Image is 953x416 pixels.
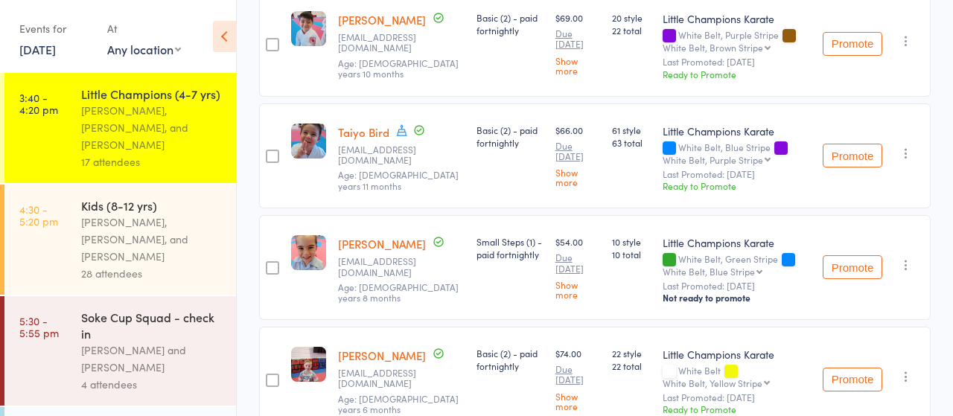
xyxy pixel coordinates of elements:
[612,359,651,372] span: 22 total
[555,391,601,411] a: Show more
[338,368,465,389] small: davidlexe@bigpond.com
[823,144,882,167] button: Promote
[663,254,810,276] div: White Belt, Green Stripe
[663,403,810,415] div: Ready to Promote
[476,124,544,149] div: Basic (2) - paid fortnightly
[663,179,810,192] div: Ready to Promote
[19,203,58,227] time: 4:30 - 5:20 pm
[338,348,426,363] a: [PERSON_NAME]
[338,144,465,166] small: ok_kuy@hotmail.com
[612,235,651,248] span: 10 style
[663,347,810,362] div: Little Champions Karate
[338,392,459,415] span: Age: [DEMOGRAPHIC_DATA] years 6 months
[19,92,58,115] time: 3:40 - 4:20 pm
[663,169,810,179] small: Last Promoted: [DATE]
[291,235,326,270] img: image1708496645.png
[823,32,882,56] button: Promote
[338,168,459,191] span: Age: [DEMOGRAPHIC_DATA] years 11 months
[19,16,92,41] div: Events for
[663,155,763,164] div: White Belt, Purple Stripe
[81,265,223,282] div: 28 attendees
[663,292,810,304] div: Not ready to promote
[612,347,651,359] span: 22 style
[476,347,544,372] div: Basic (2) - paid fortnightly
[4,185,236,295] a: 4:30 -5:20 pmKids (8-12 yrs)[PERSON_NAME], [PERSON_NAME], and [PERSON_NAME]28 attendees
[338,32,465,54] small: stereotank13@gmail.com
[663,142,810,164] div: White Belt, Blue Stripe
[663,30,810,52] div: White Belt, Purple Stripe
[107,41,181,57] div: Any location
[555,235,601,299] div: $54.00
[291,124,326,159] img: image1670995947.png
[555,141,601,162] small: Due [DATE]
[555,347,601,411] div: $74.00
[291,11,326,46] img: image1658122641.png
[555,124,601,188] div: $66.00
[81,342,223,376] div: [PERSON_NAME] and [PERSON_NAME]
[612,248,651,260] span: 10 total
[555,167,601,187] a: Show more
[663,392,810,403] small: Last Promoted: [DATE]
[338,57,459,80] span: Age: [DEMOGRAPHIC_DATA] years 10 months
[107,16,181,41] div: At
[555,28,601,50] small: Due [DATE]
[555,252,601,274] small: Due [DATE]
[476,235,544,260] div: Small Steps (1) - paid fortnightly
[663,68,810,80] div: Ready to Promote
[663,235,810,250] div: Little Champions Karate
[81,309,223,342] div: Soke Cup Squad - check in
[663,11,810,26] div: Little Champions Karate
[19,315,59,339] time: 5:30 - 5:55 pm
[338,124,389,140] a: Taiyo Bird
[81,214,223,265] div: [PERSON_NAME], [PERSON_NAME], and [PERSON_NAME]
[612,24,651,36] span: 22 total
[81,197,223,214] div: Kids (8-12 yrs)
[663,42,763,52] div: White Belt, Brown Stripe
[81,376,223,393] div: 4 attendees
[612,11,651,24] span: 20 style
[663,57,810,67] small: Last Promoted: [DATE]
[663,378,762,388] div: White Belt, Yellow Stripe
[81,86,223,102] div: Little Champions (4-7 yrs)
[4,296,236,406] a: 5:30 -5:55 pmSoke Cup Squad - check in[PERSON_NAME] and [PERSON_NAME]4 attendees
[663,266,755,276] div: White Belt, Blue Stripe
[555,364,601,385] small: Due [DATE]
[663,365,810,388] div: White Belt
[663,281,810,291] small: Last Promoted: [DATE]
[81,153,223,170] div: 17 attendees
[823,255,882,279] button: Promote
[338,281,459,304] span: Age: [DEMOGRAPHIC_DATA] years 8 months
[823,368,882,391] button: Promote
[476,11,544,36] div: Basic (2) - paid fortnightly
[338,256,465,278] small: Sammyj_19@hotmail.com
[81,102,223,153] div: [PERSON_NAME], [PERSON_NAME], and [PERSON_NAME]
[555,56,601,75] a: Show more
[555,11,601,75] div: $69.00
[612,124,651,136] span: 61 style
[4,73,236,183] a: 3:40 -4:20 pmLittle Champions (4-7 yrs)[PERSON_NAME], [PERSON_NAME], and [PERSON_NAME]17 attendees
[612,136,651,149] span: 63 total
[338,12,426,28] a: [PERSON_NAME]
[19,41,56,57] a: [DATE]
[663,124,810,138] div: Little Champions Karate
[338,236,426,252] a: [PERSON_NAME]
[291,347,326,382] img: image1752644194.png
[555,280,601,299] a: Show more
